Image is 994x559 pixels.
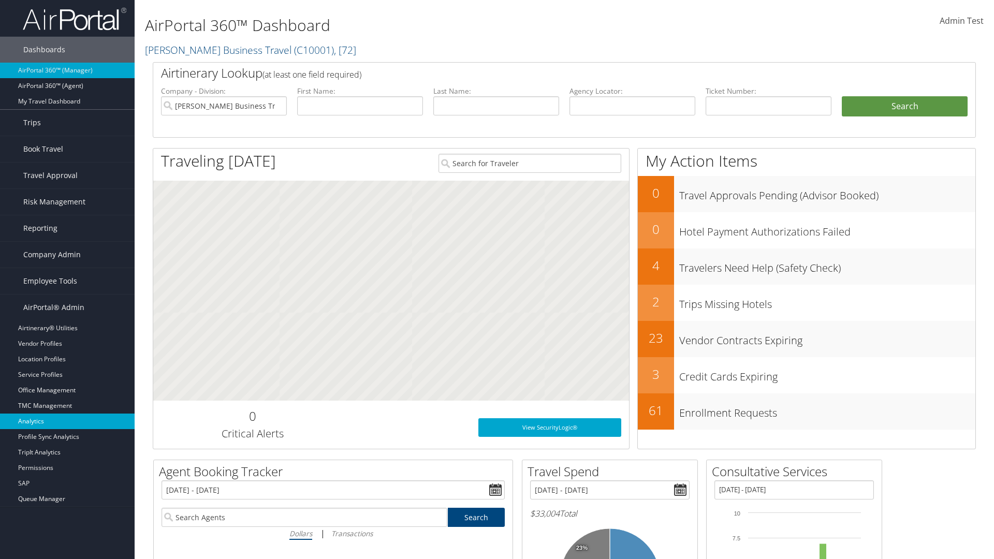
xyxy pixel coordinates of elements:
[145,14,704,36] h1: AirPortal 360™ Dashboard
[294,43,334,57] span: ( C10001 )
[23,7,126,31] img: airportal-logo.png
[23,189,85,215] span: Risk Management
[23,37,65,63] span: Dashboards
[297,86,423,96] label: First Name:
[576,545,588,551] tspan: 23%
[161,150,276,172] h1: Traveling [DATE]
[679,364,975,384] h3: Credit Cards Expiring
[145,43,356,57] a: [PERSON_NAME] Business Travel
[638,150,975,172] h1: My Action Items
[940,5,984,37] a: Admin Test
[638,184,674,202] h2: 0
[712,463,882,480] h2: Consultative Services
[162,508,447,527] input: Search Agents
[530,508,560,519] span: $33,004
[161,407,344,425] h2: 0
[569,86,695,96] label: Agency Locator:
[638,357,975,393] a: 3Credit Cards Expiring
[638,176,975,212] a: 0Travel Approvals Pending (Advisor Booked)
[262,69,361,80] span: (at least one field required)
[161,64,899,82] h2: Airtinerary Lookup
[638,402,674,419] h2: 61
[530,508,690,519] h6: Total
[679,183,975,203] h3: Travel Approvals Pending (Advisor Booked)
[23,163,78,188] span: Travel Approval
[162,527,505,540] div: |
[23,110,41,136] span: Trips
[638,365,674,383] h2: 3
[289,528,312,538] i: Dollars
[23,295,84,320] span: AirPortal® Admin
[638,329,674,347] h2: 23
[159,463,513,480] h2: Agent Booking Tracker
[842,96,968,117] button: Search
[638,248,975,285] a: 4Travelers Need Help (Safety Check)
[638,220,674,238] h2: 0
[638,257,674,274] h2: 4
[679,292,975,312] h3: Trips Missing Hotels
[734,510,740,517] tspan: 10
[706,86,831,96] label: Ticket Number:
[438,154,621,173] input: Search for Traveler
[638,321,975,357] a: 23Vendor Contracts Expiring
[638,212,975,248] a: 0Hotel Payment Authorizations Failed
[161,86,287,96] label: Company - Division:
[638,293,674,311] h2: 2
[679,401,975,420] h3: Enrollment Requests
[23,242,81,268] span: Company Admin
[448,508,505,527] a: Search
[528,463,697,480] h2: Travel Spend
[940,15,984,26] span: Admin Test
[679,256,975,275] h3: Travelers Need Help (Safety Check)
[23,136,63,162] span: Book Travel
[334,43,356,57] span: , [ 72 ]
[23,268,77,294] span: Employee Tools
[23,215,57,241] span: Reporting
[733,535,740,541] tspan: 7.5
[331,528,373,538] i: Transactions
[679,328,975,348] h3: Vendor Contracts Expiring
[478,418,621,437] a: View SecurityLogic®
[433,86,559,96] label: Last Name:
[638,285,975,321] a: 2Trips Missing Hotels
[161,426,344,441] h3: Critical Alerts
[679,219,975,239] h3: Hotel Payment Authorizations Failed
[638,393,975,430] a: 61Enrollment Requests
